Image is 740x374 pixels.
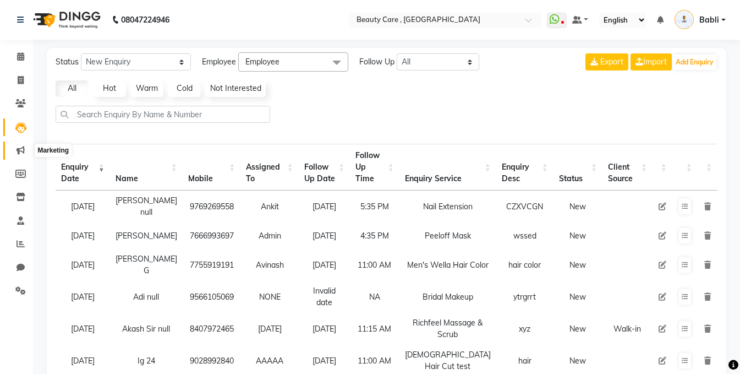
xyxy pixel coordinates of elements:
td: 4:35 PM [350,223,399,249]
td: [DATE] [56,313,110,345]
img: Babli [675,10,694,29]
th: Enquiry Date: activate to sort column ascending [56,144,110,191]
div: Marketing [35,144,72,157]
td: [DATE] [299,249,350,281]
td: Peeloff Mask [399,223,496,249]
td: [DATE] [56,281,110,313]
span: Follow Up [359,56,394,68]
span: Employee [202,56,236,68]
a: Import [631,53,672,71]
td: [DATE] [240,313,299,345]
th: Enquiry Service : activate to sort column ascending [399,144,496,191]
td: Admin [240,223,299,249]
div: CZXVCGN [502,201,548,213]
td: New [553,223,602,249]
td: [DATE] [299,191,350,223]
td: [DATE] [56,223,110,249]
td: [DATE] [299,313,350,345]
th: : activate to sort column ascending [653,144,672,191]
th: : activate to sort column ascending [672,144,698,191]
td: 8407972465 [183,313,240,345]
td: New [553,249,602,281]
td: New [553,281,602,313]
th: Client Source: activate to sort column ascending [602,144,653,191]
td: 11:15 AM [350,313,399,345]
a: Not Interested [205,80,266,97]
td: Akash Sir null [110,313,183,345]
td: [PERSON_NAME] G [110,249,183,281]
td: 7755919191 [183,249,240,281]
td: [DATE] [56,249,110,281]
th: Follow Up Time : activate to sort column ascending [350,144,399,191]
td: [DATE] [56,191,110,223]
td: Ankit [240,191,299,223]
td: New [553,313,602,345]
td: 9566105069 [183,281,240,313]
th: Assigned To : activate to sort column ascending [240,144,299,191]
th: Follow Up Date: activate to sort column ascending [299,144,350,191]
div: hair [502,355,548,367]
td: Richfeel Massage & Scrub [399,313,496,345]
td: Avinash [240,249,299,281]
div: ytrgrrt [502,291,548,303]
span: Employee [245,57,279,67]
span: Status [56,56,79,68]
td: 5:35 PM [350,191,399,223]
td: [PERSON_NAME] [110,223,183,249]
td: Men's Wella Hair Color [399,249,496,281]
th: Name: activate to sort column ascending [110,144,183,191]
td: Bridal Makeup [399,281,496,313]
img: logo [28,4,103,35]
td: Adi null [110,281,183,313]
td: New [553,191,602,223]
th: : activate to sort column ascending [698,144,717,191]
b: 08047224946 [121,4,169,35]
td: Nail Extension [399,191,496,223]
td: 9769269558 [183,191,240,223]
td: NA [350,281,399,313]
th: Status: activate to sort column ascending [553,144,602,191]
td: [PERSON_NAME] null [110,191,183,223]
button: Export [585,53,628,71]
td: 7666993697 [183,223,240,249]
button: Add Enquiry [673,55,716,70]
td: Walk-in [602,313,653,345]
span: Export [600,57,623,67]
th: Mobile : activate to sort column ascending [183,144,240,191]
div: hair color [502,259,548,271]
a: Hot [93,80,126,97]
input: Search Enquiry By Name & Number [56,106,270,123]
a: Warm [130,80,163,97]
td: Invalid date [299,281,350,313]
div: wssed [502,230,548,242]
a: All [56,80,89,97]
div: xyz [502,323,548,335]
td: [DATE] [299,223,350,249]
td: NONE [240,281,299,313]
td: 11:00 AM [350,249,399,281]
a: Cold [168,80,201,97]
span: Babli [699,14,719,26]
th: Enquiry Desc: activate to sort column ascending [496,144,553,191]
